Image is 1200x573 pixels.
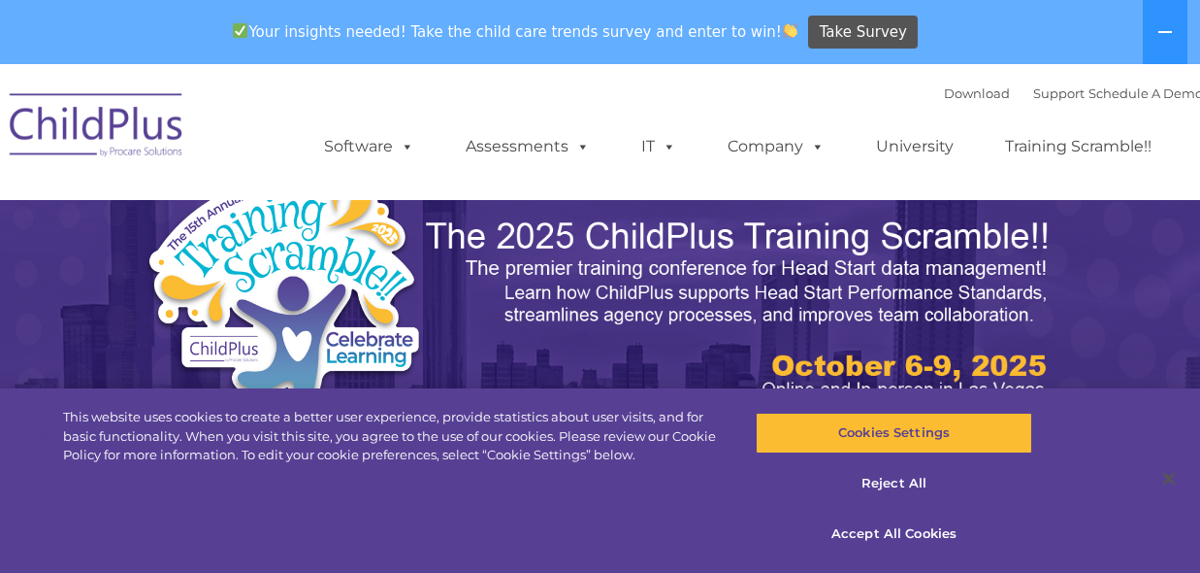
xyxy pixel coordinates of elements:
[756,413,1032,454] button: Cookies Settings
[857,127,973,166] a: University
[756,513,1032,554] button: Accept All Cookies
[446,127,609,166] a: Assessments
[708,127,844,166] a: Company
[269,128,328,143] span: Last name
[783,23,797,38] img: 👏
[63,408,720,465] div: This website uses cookies to create a better user experience, provide statistics about user visit...
[1033,85,1085,101] a: Support
[622,127,696,166] a: IT
[305,127,434,166] a: Software
[944,85,1010,101] a: Download
[1148,457,1190,500] button: Close
[225,13,806,51] span: Your insights needed! Take the child care trends survey and enter to win!
[269,208,351,222] span: Phone number
[808,16,918,50] a: Take Survey
[820,16,907,50] span: Take Survey
[986,127,1171,166] a: Training Scramble!!
[756,463,1032,504] button: Reject All
[233,23,247,38] img: ✅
